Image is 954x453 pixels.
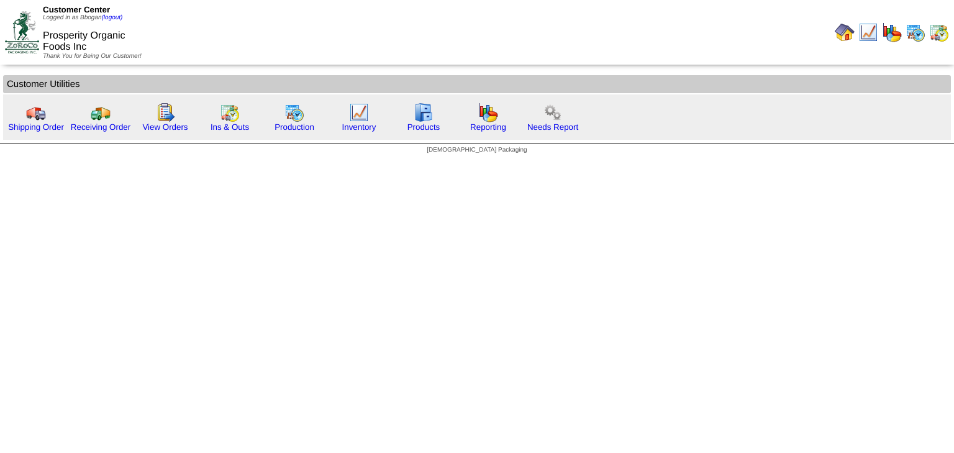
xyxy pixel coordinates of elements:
[407,122,440,132] a: Products
[71,122,130,132] a: Receiving Order
[43,30,125,52] span: Prosperity Organic Foods Inc
[43,53,142,60] span: Thank You for Being Our Customer!
[155,103,175,122] img: workorder.gif
[342,122,376,132] a: Inventory
[3,75,951,93] td: Customer Utilities
[284,103,304,122] img: calendarprod.gif
[43,5,110,14] span: Customer Center
[8,122,64,132] a: Shipping Order
[275,122,314,132] a: Production
[543,103,563,122] img: workflow.png
[906,22,925,42] img: calendarprod.gif
[882,22,902,42] img: graph.gif
[5,11,39,53] img: ZoRoCo_Logo(Green%26Foil)%20jpg.webp
[102,14,123,21] a: (logout)
[43,14,122,21] span: Logged in as Bbogan
[929,22,949,42] img: calendarinout.gif
[427,147,527,153] span: [DEMOGRAPHIC_DATA] Packaging
[142,122,188,132] a: View Orders
[858,22,878,42] img: line_graph.gif
[26,103,46,122] img: truck.gif
[478,103,498,122] img: graph.gif
[835,22,855,42] img: home.gif
[349,103,369,122] img: line_graph.gif
[211,122,249,132] a: Ins & Outs
[527,122,578,132] a: Needs Report
[220,103,240,122] img: calendarinout.gif
[470,122,506,132] a: Reporting
[91,103,111,122] img: truck2.gif
[414,103,434,122] img: cabinet.gif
